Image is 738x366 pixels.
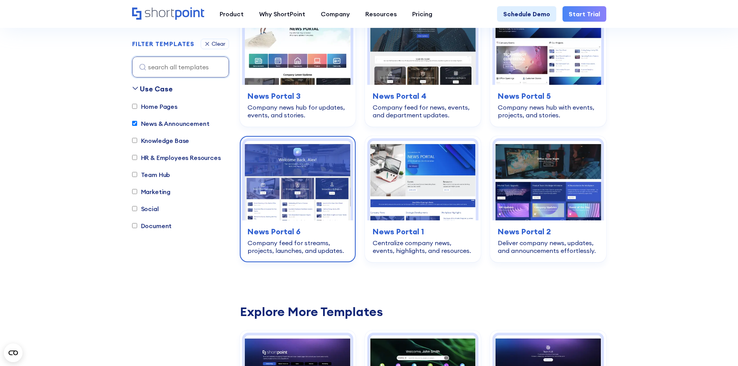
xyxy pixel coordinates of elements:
div: Resources [365,9,397,19]
a: Company [313,6,358,22]
a: News Portal 6 – Sharepoint Company Feed: Company feed for streams, projects, launches, and update... [240,136,356,262]
label: News & Announcement [132,119,210,128]
h3: News Portal 5 [498,90,598,102]
input: Social [132,206,137,211]
div: Clear [212,41,225,47]
h3: News Portal 3 [248,90,348,102]
img: News Portal 4 – Intranet Feed Template: Company feed for news, events, and department updates. [370,5,476,85]
input: Document [132,223,137,229]
a: Product [212,6,251,22]
div: Deliver company news, updates, and announcements effortlessly. [498,239,598,254]
a: Home [132,7,204,21]
a: Start Trial [563,6,606,22]
img: News Portal 3 – SharePoint Newsletter Template: Company news hub for updates, events, and stories. [245,5,351,85]
input: search all templates [132,57,229,77]
div: Company feed for news, events, and department updates. [373,103,473,119]
a: Schedule Demo [497,6,556,22]
input: Team Hub [132,172,137,177]
h3: News Portal 2 [498,226,598,237]
div: Company news hub for updates, events, and stories. [248,103,348,119]
input: HR & Employees Resources [132,155,137,160]
div: Company [321,9,350,19]
div: FILTER TEMPLATES [132,41,194,47]
img: Marketing 2 – SharePoint Online Communication Site: Centralize company news, events, highlights, ... [370,141,476,220]
a: Marketing 2 – SharePoint Online Communication Site: Centralize company news, events, highlights, ... [365,136,481,262]
label: Document [132,221,172,230]
iframe: Chat Widget [599,276,738,366]
img: News Portal 2 – SharePoint News Post Template: Deliver company news, updates, and announcements e... [495,141,601,220]
label: Home Pages [132,102,177,111]
input: Marketing [132,189,137,194]
div: Company feed for streams, projects, launches, and updates. [248,239,348,254]
div: Company news hub with events, projects, and stories. [498,103,598,119]
h3: News Portal 6 [248,226,348,237]
input: News & Announcement [132,121,137,126]
a: Pricing [404,6,440,22]
div: Explore More Templates [240,306,606,318]
label: Team Hub [132,170,170,179]
button: Open CMP widget [4,344,22,362]
a: Why ShortPoint [251,6,313,22]
input: Knowledge Base [132,138,137,143]
div: Why ShortPoint [259,9,305,19]
a: Resources [358,6,404,22]
a: News Portal 4 – Intranet Feed Template: Company feed for news, events, and department updates.New... [365,0,481,127]
label: Marketing [132,187,171,196]
label: Social [132,204,159,213]
div: Widget de chat [599,276,738,366]
h3: News Portal 1 [373,226,473,237]
input: Home Pages [132,104,137,109]
div: Pricing [412,9,432,19]
label: Knowledge Base [132,136,189,145]
a: News Portal 5 – Intranet Company News Template: Company news hub with events, projects, and stori... [490,0,606,127]
a: News Portal 3 – SharePoint Newsletter Template: Company news hub for updates, events, and stories... [240,0,356,127]
h3: News Portal 4 [373,90,473,102]
a: News Portal 2 – SharePoint News Post Template: Deliver company news, updates, and announcements e... [490,136,606,262]
div: Use Case [140,84,173,94]
div: Centralize company news, events, highlights, and resources. [373,239,473,254]
img: News Portal 5 – Intranet Company News Template: Company news hub with events, projects, and stories. [495,5,601,85]
div: Product [220,9,244,19]
img: News Portal 6 – Sharepoint Company Feed: Company feed for streams, projects, launches, and updates. [245,141,351,220]
label: HR & Employees Resources [132,153,221,162]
